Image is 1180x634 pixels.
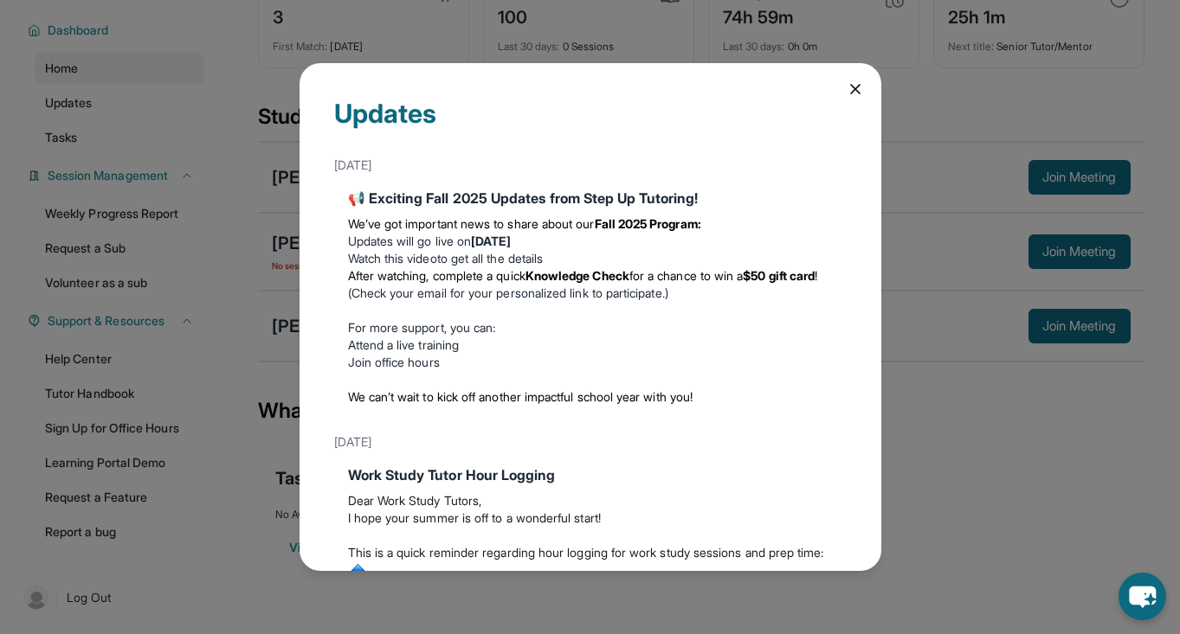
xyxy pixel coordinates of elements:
strong: Fall 2025 Program: [595,216,701,231]
span: We’ve got important news to share about our [348,216,595,231]
span: I hope your summer is off to a wonderful start! [348,510,601,525]
span: We can’t wait to kick off another impactful school year with you! [348,389,693,404]
li: to get all the details [348,250,833,267]
a: Watch this video [348,251,437,266]
strong: $50 gift card [743,268,815,283]
div: Updates [334,98,847,150]
li: Updates will go live on [348,233,833,250]
strong: Knowledge Check [526,268,629,283]
div: Work Study Tutor Hour Logging [348,464,833,485]
li: (Check your email for your personalized link to participate.) [348,267,833,302]
a: Attend a live training [348,337,460,352]
a: Join office hours [348,355,440,369]
div: [DATE] [334,150,847,181]
span: Dear Work Study Tutors, [348,493,482,508]
div: [DATE] [334,426,847,458]
button: chat-button [1119,573,1166,620]
span: After watching, complete a quick [348,268,526,283]
img: :small_blue_diamond: [348,561,368,581]
span: ! [815,268,817,283]
span: for a chance to win a [629,268,743,283]
div: 📢 Exciting Fall 2025 Updates from Step Up Tutoring! [348,188,833,208]
strong: [DATE] [471,234,511,248]
span: This is a quick reminder regarding hour logging for work study sessions and prep time: [348,545,824,560]
p: For more support, you can: [348,319,833,336]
